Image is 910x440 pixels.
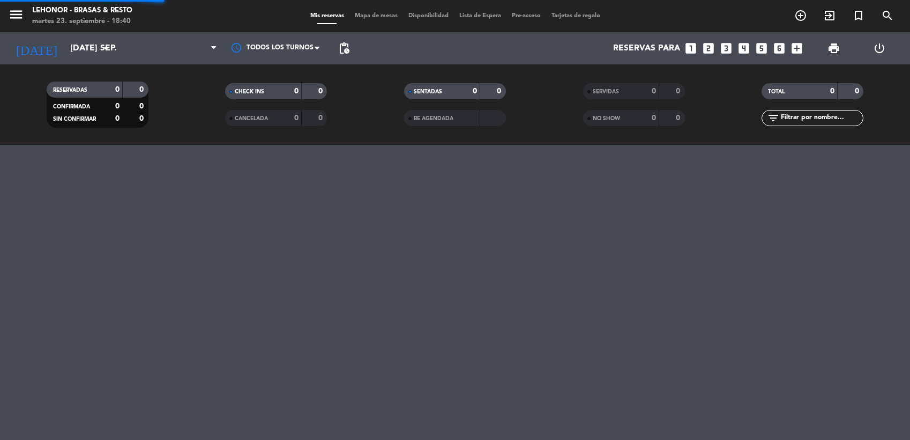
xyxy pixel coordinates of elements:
[652,87,656,95] strong: 0
[768,89,785,94] span: TOTAL
[780,112,863,124] input: Filtrar por nombre...
[497,87,503,95] strong: 0
[305,13,349,19] span: Mis reservas
[546,13,606,19] span: Tarjetas de regalo
[53,116,96,122] span: SIN CONFIRMAR
[294,114,299,122] strong: 0
[473,87,477,95] strong: 0
[823,9,836,22] i: exit_to_app
[593,116,620,121] span: NO SHOW
[115,115,120,122] strong: 0
[115,86,120,93] strong: 0
[755,41,769,55] i: looks_5
[32,16,132,27] div: martes 23. septiembre - 18:40
[53,87,87,93] span: RESERVADAS
[881,9,894,22] i: search
[235,116,268,121] span: CANCELADA
[139,102,146,110] strong: 0
[794,9,807,22] i: add_circle_outline
[827,42,840,55] span: print
[852,9,865,22] i: turned_in_not
[702,41,715,55] i: looks_two
[318,87,325,95] strong: 0
[139,115,146,122] strong: 0
[652,114,656,122] strong: 0
[318,114,325,122] strong: 0
[100,42,113,55] i: arrow_drop_down
[53,104,90,109] span: CONFIRMADA
[338,42,350,55] span: pending_actions
[8,6,24,26] button: menu
[139,86,146,93] strong: 0
[8,6,24,23] i: menu
[676,87,682,95] strong: 0
[676,114,682,122] strong: 0
[294,87,299,95] strong: 0
[613,43,680,54] span: Reservas para
[506,13,546,19] span: Pre-acceso
[684,41,698,55] i: looks_one
[8,36,65,60] i: [DATE]
[855,87,861,95] strong: 0
[767,112,780,124] i: filter_list
[772,41,786,55] i: looks_6
[790,41,804,55] i: add_box
[235,89,264,94] span: CHECK INS
[403,13,454,19] span: Disponibilidad
[737,41,751,55] i: looks_4
[349,13,403,19] span: Mapa de mesas
[593,89,619,94] span: SERVIDAS
[857,32,902,64] div: LOG OUT
[414,89,442,94] span: SENTADAS
[719,41,733,55] i: looks_3
[115,102,120,110] strong: 0
[873,42,886,55] i: power_settings_new
[414,116,453,121] span: RE AGENDADA
[454,13,506,19] span: Lista de Espera
[32,5,132,16] div: Lehonor - Brasas & Resto
[830,87,834,95] strong: 0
